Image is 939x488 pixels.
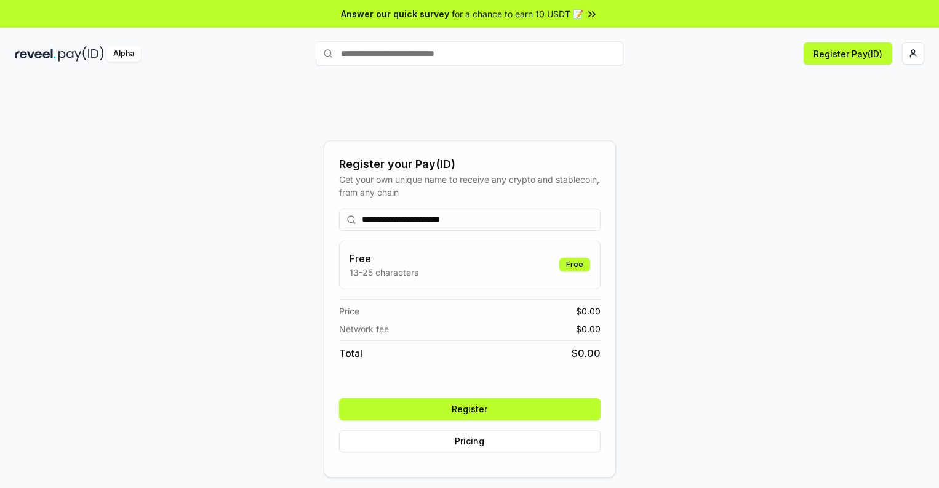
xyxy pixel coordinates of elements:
[339,305,359,318] span: Price
[341,7,449,20] span: Answer our quick survey
[576,322,601,335] span: $ 0.00
[15,46,56,62] img: reveel_dark
[339,430,601,452] button: Pricing
[339,156,601,173] div: Register your Pay(ID)
[339,346,362,361] span: Total
[339,322,389,335] span: Network fee
[572,346,601,361] span: $ 0.00
[452,7,583,20] span: for a chance to earn 10 USDT 📝
[350,266,418,279] p: 13-25 characters
[804,42,892,65] button: Register Pay(ID)
[58,46,104,62] img: pay_id
[106,46,141,62] div: Alpha
[350,251,418,266] h3: Free
[559,258,590,271] div: Free
[339,398,601,420] button: Register
[576,305,601,318] span: $ 0.00
[339,173,601,199] div: Get your own unique name to receive any crypto and stablecoin, from any chain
